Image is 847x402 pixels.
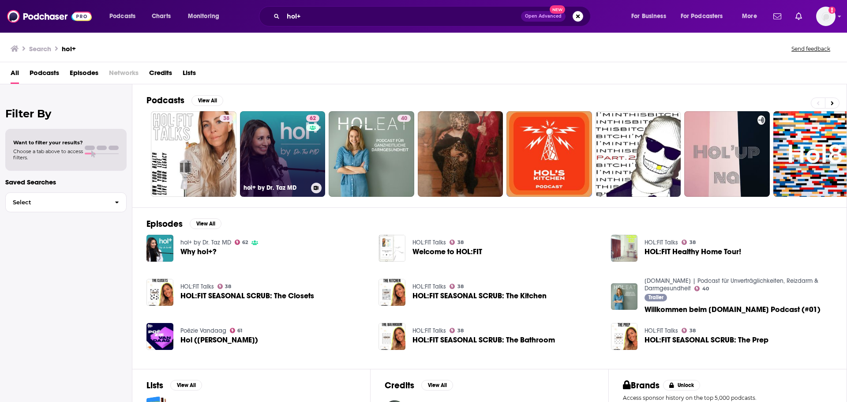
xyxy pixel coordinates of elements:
[188,10,219,23] span: Monitoring
[645,277,818,292] a: HOL.EAT | Podcast für Unverträglichkeiten, Reizdarm & Darmgesundheit
[220,115,233,122] a: 38
[146,380,202,391] a: ListsView All
[611,235,638,262] img: HOL:FIT Healthy Home Tour!
[13,148,83,161] span: Choose a tab above to access filters.
[379,279,405,306] img: HOL:FIT SEASONAL SCRUB: The Kitchen
[385,380,453,391] a: CreditsView All
[146,218,183,229] h2: Episodes
[244,184,307,192] h3: hol+ by Dr. Taz MD
[180,327,226,334] a: Poëzie Vandaag
[183,66,196,84] a: Lists
[180,336,258,344] a: Hol (Vanessa Kisuule)
[631,10,666,23] span: For Business
[450,240,464,245] a: 38
[792,9,806,24] a: Show notifications dropdown
[816,7,836,26] button: Show profile menu
[180,283,214,290] a: HOL:FIT Talks
[306,115,319,122] a: 62
[421,380,453,391] button: View All
[180,248,217,255] span: Why hol+?
[146,9,176,23] a: Charts
[412,327,446,334] a: HOL:FIT Talks
[191,95,223,106] button: View All
[149,66,172,84] a: Credits
[146,323,173,350] img: Hol (Vanessa Kisuule)
[702,287,709,291] span: 40
[645,327,678,334] a: HOL:FIT Talks
[625,9,677,23] button: open menu
[645,336,768,344] a: HOL:FIT SEASONAL SCRUB: The Prep
[62,45,76,53] h3: hol+
[217,284,232,289] a: 38
[450,284,464,289] a: 38
[789,45,833,53] button: Send feedback
[146,279,173,306] img: HOL:FIT SEASONAL SCRUB: The Closets
[283,9,521,23] input: Search podcasts, credits, & more...
[675,9,736,23] button: open menu
[450,328,464,333] a: 38
[230,328,243,333] a: 61
[379,235,405,262] img: Welcome to HOL:FIT
[180,292,314,300] a: HOL:FIT SEASONAL SCRUB: The Closets
[242,240,248,244] span: 62
[240,111,326,197] a: 62hol+ by Dr. Taz MD
[682,328,696,333] a: 38
[109,66,139,84] span: Networks
[681,10,723,23] span: For Podcasters
[742,10,757,23] span: More
[611,283,638,310] img: Willkommen beim HOL.EAT Podcast (#01)
[237,329,242,333] span: 61
[412,248,482,255] a: Welcome to HOL:FIT
[550,5,566,14] span: New
[623,380,660,391] h2: Brands
[182,9,231,23] button: open menu
[146,218,221,229] a: EpisodesView All
[457,285,464,289] span: 38
[736,9,768,23] button: open menu
[690,240,696,244] span: 38
[5,192,127,212] button: Select
[146,380,163,391] h2: Lists
[329,111,414,197] a: 40
[267,6,599,26] div: Search podcasts, credits, & more...
[5,178,127,186] p: Saved Searches
[146,95,184,106] h2: Podcasts
[397,115,411,122] a: 40
[648,295,663,300] span: Trailer
[525,14,562,19] span: Open Advanced
[694,286,709,291] a: 40
[379,323,405,350] img: HOL:FIT SEASONAL SCRUB: The Bathroom
[645,248,741,255] span: HOL:FIT Healthy Home Tour!
[690,329,696,333] span: 38
[13,139,83,146] span: Want to filter your results?
[663,380,701,391] button: Unlock
[412,292,547,300] span: HOL:FIT SEASONAL SCRUB: The Kitchen
[682,240,696,245] a: 38
[146,235,173,262] img: Why hol+?
[103,9,147,23] button: open menu
[7,8,92,25] img: Podchaser - Follow, Share and Rate Podcasts
[401,114,407,123] span: 40
[190,218,221,229] button: View All
[457,240,464,244] span: 38
[412,336,555,344] span: HOL:FIT SEASONAL SCRUB: The Bathroom
[146,95,223,106] a: PodcastsView All
[225,285,231,289] span: 38
[412,239,446,246] a: HOL:FIT Talks
[151,111,236,197] a: 38
[645,239,678,246] a: HOL:FIT Talks
[828,7,836,14] svg: Add a profile image
[5,107,127,120] h2: Filter By
[521,11,566,22] button: Open AdvancedNew
[70,66,98,84] a: Episodes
